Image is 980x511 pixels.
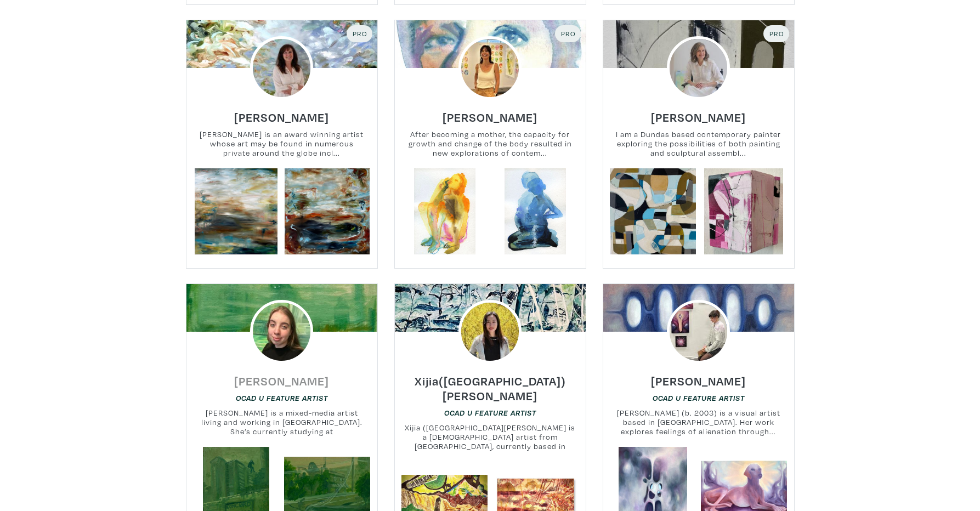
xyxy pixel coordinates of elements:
[768,29,784,38] span: Pro
[395,423,586,452] small: Xijia ([GEOGRAPHIC_DATA][PERSON_NAME] is a [DEMOGRAPHIC_DATA] artist from [GEOGRAPHIC_DATA], curr...
[395,373,586,403] h6: Xijia([GEOGRAPHIC_DATA]) [PERSON_NAME]
[603,408,794,437] small: [PERSON_NAME] (b. 2003) is a visual artist based in [GEOGRAPHIC_DATA]. Her work explores feelings...
[234,107,329,120] a: [PERSON_NAME]
[651,371,746,383] a: [PERSON_NAME]
[444,407,536,418] a: OCAD U Feature Artist
[653,394,745,402] em: OCAD U Feature Artist
[667,300,730,364] img: phpThumb.php
[667,36,730,100] img: phpThumb.php
[250,300,314,364] img: phpThumb.php
[651,373,746,388] h6: [PERSON_NAME]
[651,110,746,124] h6: [PERSON_NAME]
[444,408,536,417] em: OCAD U Feature Artist
[603,129,794,158] small: I am a Dundas based contemporary painter exploring the possibilities of both painting and sculptu...
[395,378,586,390] a: Xijia([GEOGRAPHIC_DATA]) [PERSON_NAME]
[234,373,329,388] h6: [PERSON_NAME]
[186,129,377,158] small: [PERSON_NAME] is an award winning artist whose art may be found in numerous private around the gl...
[443,110,537,124] h6: [PERSON_NAME]
[234,110,329,124] h6: [PERSON_NAME]
[395,129,586,158] small: After becoming a mother, the capacity for growth and change of the body resulted in new explorati...
[443,107,537,120] a: [PERSON_NAME]
[236,394,328,402] em: OCAD U Feature Artist
[560,29,576,38] span: Pro
[234,371,329,383] a: [PERSON_NAME]
[250,36,314,100] img: phpThumb.php
[651,107,746,120] a: [PERSON_NAME]
[236,393,328,403] a: OCAD U Feature Artist
[653,393,745,403] a: OCAD U Feature Artist
[186,408,377,437] small: [PERSON_NAME] is a mixed-media artist living and working in [GEOGRAPHIC_DATA]. She’s currently st...
[352,29,367,38] span: Pro
[458,36,522,100] img: phpThumb.php
[458,300,522,364] img: phpThumb.php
